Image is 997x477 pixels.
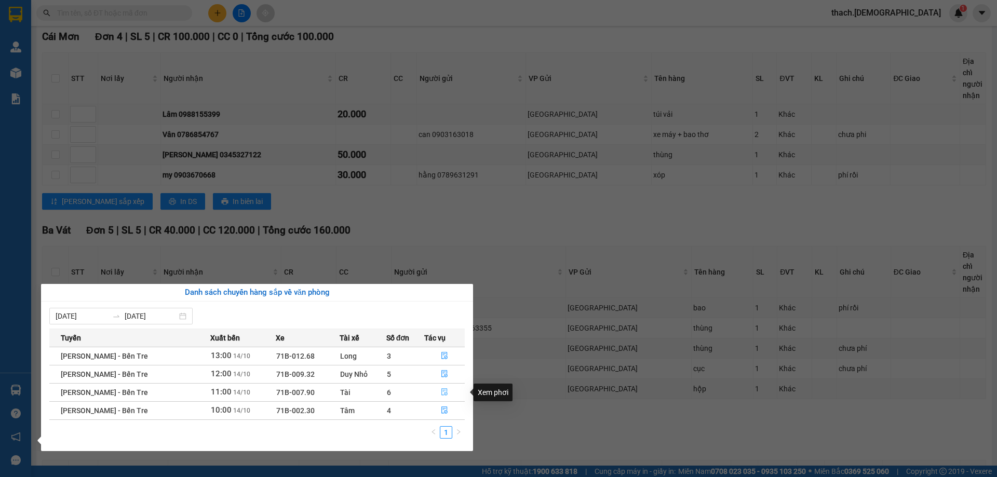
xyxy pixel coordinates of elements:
li: Next Page [452,426,465,439]
span: Xe [276,332,285,344]
span: Xuất bến [210,332,240,344]
a: 1 [440,427,452,438]
span: file-done [441,406,448,415]
button: right [452,426,465,439]
div: Tài [340,387,385,398]
span: right [455,429,462,435]
span: 71B-009.32 [276,370,315,378]
span: Tài xế [340,332,359,344]
span: file-done [441,370,448,378]
div: Danh sách chuyến hàng sắp về văn phòng [49,287,465,299]
button: file-done [425,348,464,364]
span: 4 [387,406,391,415]
span: [PERSON_NAME] - Bến Tre [61,370,148,378]
input: Từ ngày [56,310,108,322]
input: Đến ngày [125,310,177,322]
span: 71B-012.68 [276,352,315,360]
span: 3 [387,352,391,360]
li: Previous Page [427,426,440,439]
span: to [112,312,120,320]
span: 14/10 [233,407,250,414]
span: Tác vụ [424,332,446,344]
span: [PERSON_NAME] - Bến Tre [61,388,148,397]
div: Duy Nhỏ [340,369,385,380]
span: file-done [441,352,448,360]
span: [PERSON_NAME] - Bến Tre [61,352,148,360]
span: 6 [387,388,391,397]
span: Số đơn [386,332,410,344]
span: 12:00 [211,369,232,378]
button: left [427,426,440,439]
span: [PERSON_NAME] - Bến Tre [61,406,148,415]
div: Long [340,350,385,362]
span: Tuyến [61,332,81,344]
li: 1 [440,426,452,439]
button: file-done [425,366,464,383]
span: swap-right [112,312,120,320]
span: left [430,429,437,435]
div: Tâm [340,405,385,416]
span: 14/10 [233,371,250,378]
span: 14/10 [233,352,250,360]
span: 10:00 [211,405,232,415]
button: file-done [425,384,464,401]
span: 71B-002.30 [276,406,315,415]
span: 13:00 [211,351,232,360]
span: file-done [441,388,448,397]
span: 5 [387,370,391,378]
button: file-done [425,402,464,419]
span: 11:00 [211,387,232,397]
span: 14/10 [233,389,250,396]
div: Xem phơi [474,384,513,401]
span: 71B-007.90 [276,388,315,397]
